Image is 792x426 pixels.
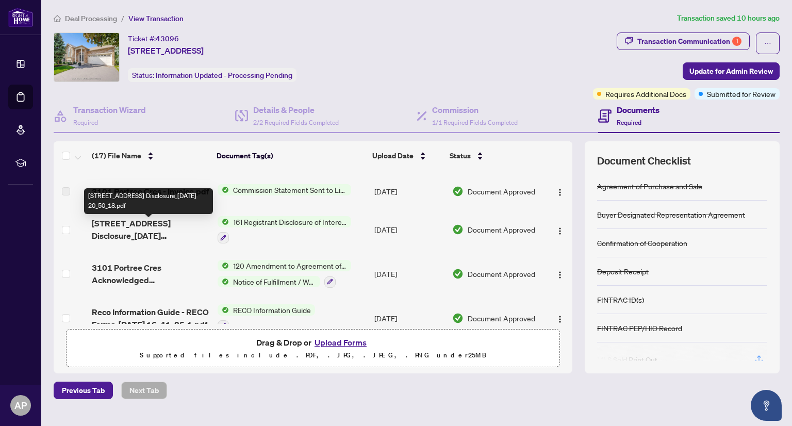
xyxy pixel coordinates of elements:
th: Status [445,141,542,170]
div: Status: [128,68,296,82]
button: Status Icon161 Registrant Disclosure of Interest - Disposition ofProperty [218,216,351,244]
div: Deposit Receipt [597,266,649,277]
span: Commission Statement Sent to Listing Brokerage [229,184,351,195]
span: Previous Tab [62,382,105,399]
span: Document Checklist [597,154,691,168]
span: Document Approved [468,268,535,280]
span: Information Updated - Processing Pending [156,71,292,80]
span: 3101 Portree Cres - Invoice.pdf [92,185,209,198]
td: [DATE] [370,252,448,296]
span: Drag & Drop or [256,336,370,349]
span: Requires Additional Docs [605,88,686,100]
button: Update for Admin Review [683,62,780,80]
span: ellipsis [764,40,771,47]
img: IMG-W12231026_1.jpg [54,33,119,81]
button: Previous Tab [54,382,113,399]
span: RECO Information Guide [229,304,315,316]
img: Status Icon [218,216,229,227]
span: Update for Admin Review [689,63,773,79]
span: (17) File Name [92,150,141,161]
article: Transaction saved 10 hours ago [677,12,780,24]
img: Logo [556,271,564,279]
span: home [54,15,61,22]
th: Upload Date [368,141,445,170]
div: Confirmation of Cooperation [597,237,687,249]
div: Transaction Communication [637,33,741,50]
button: Logo [552,183,568,200]
th: (17) File Name [88,141,212,170]
img: Status Icon [218,304,229,316]
img: Status Icon [218,276,229,287]
div: Agreement of Purchase and Sale [597,181,702,192]
img: Logo [556,315,564,323]
span: Required [617,119,641,126]
span: [STREET_ADDRESS] [128,44,204,57]
img: Status Icon [218,260,229,271]
span: Deal Processing [65,14,117,23]
img: Document Status [452,186,464,197]
span: Submitted for Review [707,88,775,100]
span: Document Approved [468,186,535,197]
span: Drag & Drop orUpload FormsSupported files include .PDF, .JPG, .JPEG, .PNG under25MB [67,330,559,368]
span: Notice of Fulfillment / Waiver [229,276,320,287]
li: / [121,12,124,24]
span: Status [450,150,471,161]
th: Document Tag(s) [212,141,369,170]
img: Document Status [452,313,464,324]
button: Open asap [751,390,782,421]
h4: Transaction Wizard [73,104,146,116]
span: 2/2 Required Fields Completed [253,119,339,126]
img: Document Status [452,224,464,235]
div: Ticket #: [128,32,179,44]
div: FINTRAC PEP/HIO Record [597,322,682,334]
span: 161 Registrant Disclosure of Interest - Disposition ofProperty [229,216,351,227]
span: Document Approved [468,313,535,324]
div: Buyer Designated Representation Agreement [597,209,745,220]
button: Status Icon120 Amendment to Agreement of Purchase and SaleStatus IconNotice of Fulfillment / Waiver [218,260,351,288]
h4: Commission [432,104,518,116]
button: Transaction Communication1 [617,32,750,50]
td: [DATE] [370,175,448,208]
h4: Documents [617,104,659,116]
span: Reco Information Guide - RECO Forms_[DATE] 16_41_25 1.pdf [92,306,209,331]
button: Next Tab [121,382,167,399]
td: [DATE] [370,208,448,252]
button: Status IconCommission Statement Sent to Listing Brokerage [218,184,351,195]
div: [STREET_ADDRESS] Disclosure_[DATE] 20_50_18.pdf [84,188,213,214]
span: 120 Amendment to Agreement of Purchase and Sale [229,260,351,271]
td: [DATE] [370,296,448,340]
p: Supported files include .PDF, .JPG, .JPEG, .PNG under 25 MB [73,349,553,362]
span: [STREET_ADDRESS] Disclosure_[DATE] 20_50_18.pdf [92,217,209,242]
span: 43096 [156,34,179,43]
div: FINTRAC ID(s) [597,294,644,305]
button: Status IconRECO Information Guide [218,304,315,332]
span: Required [73,119,98,126]
img: Logo [556,188,564,196]
span: 3101 Portree Cres Acknowledged Amendment.pdf [92,261,209,286]
span: View Transaction [128,14,184,23]
img: Status Icon [218,184,229,195]
span: AP [14,398,27,413]
button: Logo [552,266,568,282]
img: Document Status [452,268,464,280]
span: Document Approved [468,224,535,235]
span: 1/1 Required Fields Completed [432,119,518,126]
button: Logo [552,310,568,326]
span: Upload Date [372,150,414,161]
h4: Details & People [253,104,339,116]
img: Logo [556,227,564,235]
button: Upload Forms [311,336,370,349]
button: Logo [552,221,568,238]
div: 1 [732,37,741,46]
img: logo [8,8,33,27]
